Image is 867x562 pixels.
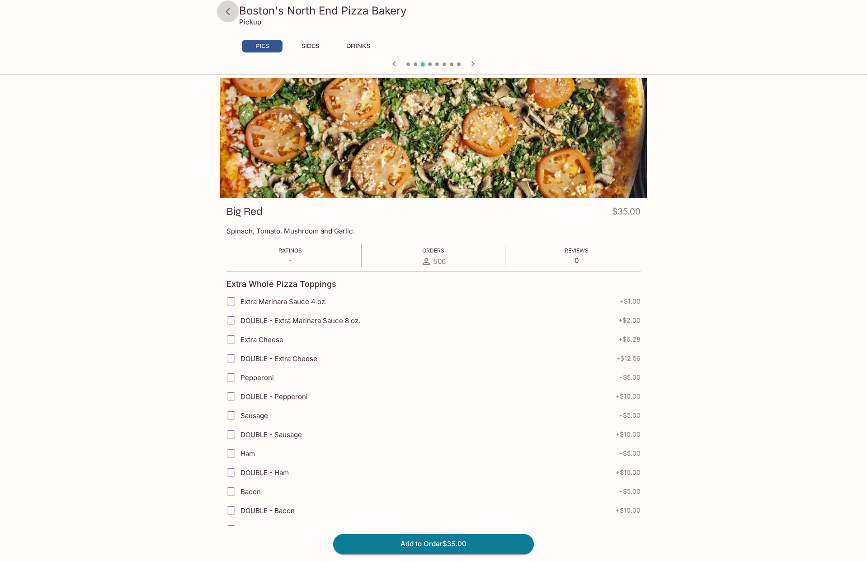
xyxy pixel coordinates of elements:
span: Extra Marinara Sauce 4 oz. [240,297,327,306]
h4: $35.00 [612,205,641,222]
span: Ham [240,449,255,458]
span: + $1.00 [620,298,641,305]
p: 0 [565,256,589,265]
span: + $5.00 [619,412,641,419]
span: Bacon [240,487,261,496]
button: Add to Order$35.00 [333,534,534,554]
span: DOUBLE - Extra Marinara Sauce 8 oz. [240,316,360,325]
div: Big Red [220,78,647,198]
span: + $10.00 [616,393,641,400]
h4: Extra Whole Pizza Toppings [226,279,336,289]
span: + $2.00 [618,317,641,324]
button: DRINKS [338,40,378,52]
span: + $10.00 [616,469,641,476]
span: Reviews [565,247,589,254]
span: Ratings [278,247,302,254]
span: + $10.00 [616,507,641,514]
span: Mushroom [240,525,275,534]
p: - [278,256,302,265]
span: + $5.00 [619,450,641,457]
span: + $6.28 [618,336,641,343]
span: 506 [433,257,446,266]
span: DOUBLE - Ham [240,468,289,477]
span: DOUBLE - Sausage [240,430,302,439]
p: Pickup [239,18,261,26]
span: + $12.56 [616,355,641,362]
button: SIDES [290,40,330,52]
h3: Boston's North End Pizza Bakery [239,4,643,18]
span: DOUBLE - Bacon [240,506,295,515]
span: DOUBLE - Pepperoni [240,392,308,401]
span: Sausage [240,411,268,420]
span: + $5.00 [619,374,641,381]
span: + $5.00 [619,488,641,495]
span: Pepperoni [240,373,274,382]
button: PIES [242,40,283,52]
span: Orders [422,247,444,254]
span: Extra Cheese [240,335,283,344]
p: Spinach, Tomato, Mushroom and Garlic. [226,227,641,235]
h3: Big Red [226,205,263,219]
span: DOUBLE - Extra Cheese [240,354,317,363]
span: + $10.00 [616,431,641,438]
